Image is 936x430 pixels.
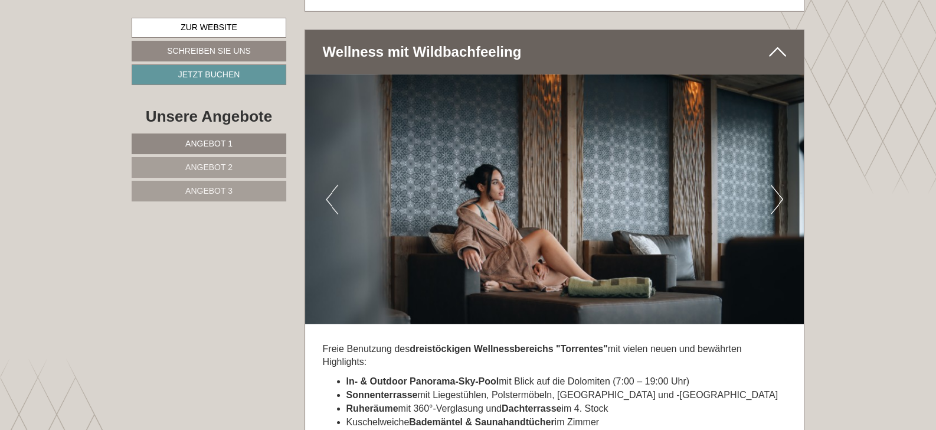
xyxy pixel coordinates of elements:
div: Unsere Angebote [132,106,286,128]
button: Previous [326,185,338,214]
li: Kuschelweiche im Zimmer [346,416,787,429]
span: Angebot 3 [185,186,233,196]
strong: Bademäntel & Saunahandtücher [409,417,554,427]
span: Angebot 2 [185,162,233,172]
strong: Dachterrasse [502,403,561,413]
strong: Ruheräume [346,403,398,413]
strong: dreistöckigen Wellnessbereichs "Torrentes" [410,344,608,354]
span: Angebot 1 [185,139,233,148]
a: Zur Website [132,18,286,38]
li: mit Blick auf die Dolomiten (7:00 – 19:00 Uhr) [346,375,787,389]
strong: Sonnenterrasse [346,390,418,400]
li: mit 360°-Verglasung und im 4. Stock [346,402,787,416]
strong: In- & Outdoor Panorama-Sky-Pool [346,376,499,386]
a: Jetzt buchen [132,64,286,85]
button: Next [771,185,783,214]
li: mit Liegestühlen, Polstermöbeln, [GEOGRAPHIC_DATA] und -[GEOGRAPHIC_DATA] [346,389,787,402]
div: Wellness mit Wildbachfeeling [305,30,804,74]
p: Freie Benutzung des mit vielen neuen und bewährten Highlights: [323,343,787,370]
a: Schreiben Sie uns [132,41,286,61]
